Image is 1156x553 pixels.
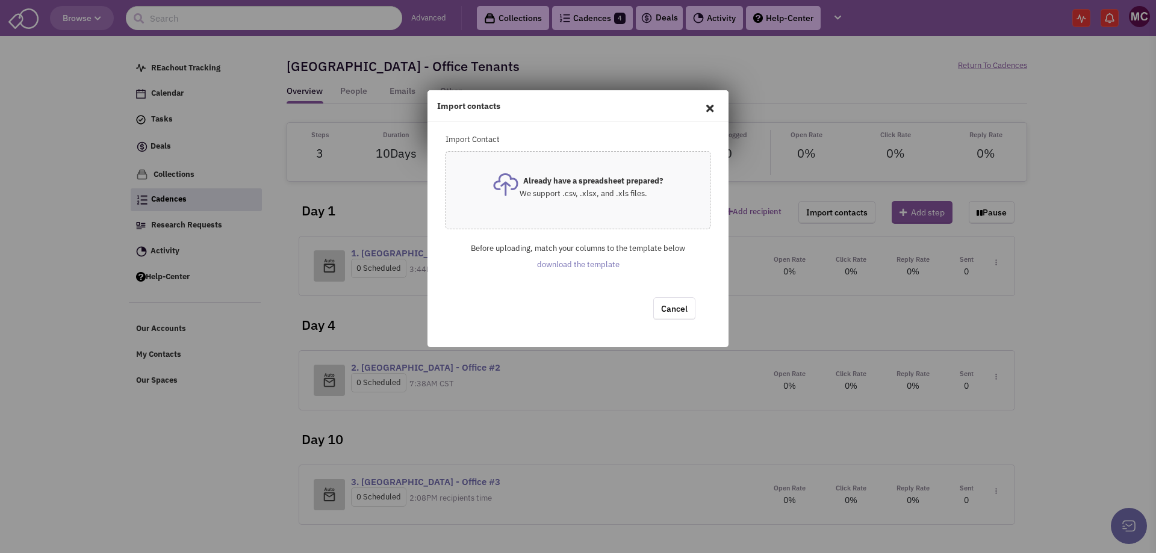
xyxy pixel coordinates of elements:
[437,100,500,111] h4: Import contacts
[523,176,663,186] b: Already have a spreadsheet prepared?
[493,173,518,196] img: UploadIcon.png
[453,243,703,255] p: Before uploading, match your columns to the template below
[446,134,500,146] p: Import Contact
[653,297,695,320] a: Cancel
[537,259,620,270] a: download the template
[504,188,663,200] p: We support .csv, .xlsx, and .xls files.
